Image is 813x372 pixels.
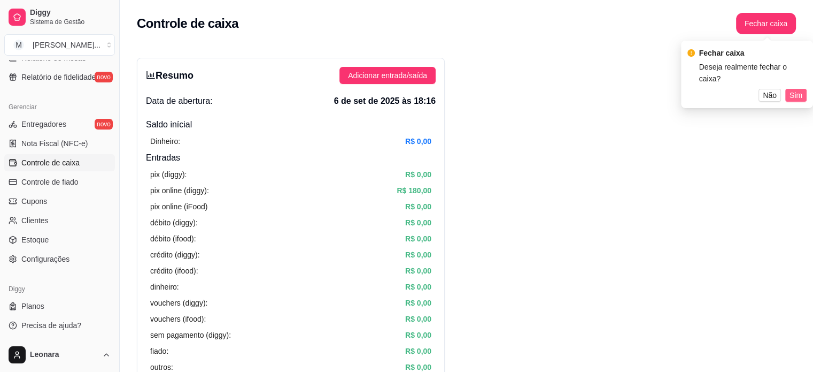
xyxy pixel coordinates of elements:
a: DiggySistema de Gestão [4,4,115,30]
button: Select a team [4,34,115,56]
article: fiado: [150,345,168,357]
a: Estoque [4,231,115,248]
span: Nota Fiscal (NFC-e) [21,138,88,149]
article: R$ 0,00 [405,329,431,341]
span: Sistema de Gestão [30,18,111,26]
article: débito (ifood): [150,233,196,245]
a: Nota Fiscal (NFC-e) [4,135,115,152]
div: Gerenciar [4,98,115,116]
article: pix (diggy): [150,169,187,180]
span: Leonara [30,350,98,360]
article: R$ 0,00 [405,281,431,293]
span: Cupons [21,196,47,207]
article: R$ 0,00 [405,233,431,245]
span: 6 de set de 2025 às 18:16 [334,95,436,108]
article: R$ 0,00 [405,217,431,229]
article: crédito (diggy): [150,249,200,261]
h4: Entradas [146,151,436,164]
span: Precisa de ajuda? [21,320,81,331]
button: Adicionar entrada/saída [339,67,436,84]
span: Adicionar entrada/saída [348,70,427,81]
a: Controle de caixa [4,154,115,171]
article: R$ 0,00 [405,169,431,180]
button: Leonara [4,342,115,368]
div: Diggy [4,280,115,298]
button: Sim [785,89,807,102]
article: R$ 0,00 [405,265,431,277]
span: Data de abertura: [146,95,213,108]
a: Planos [4,298,115,315]
article: R$ 0,00 [405,201,431,212]
article: crédito (ifood): [150,265,198,277]
h4: Saldo inícial [146,118,436,131]
article: dinheiro: [150,281,179,293]
div: [PERSON_NAME] ... [33,40,100,50]
a: Entregadoresnovo [4,116,115,133]
article: R$ 0,00 [405,249,431,261]
span: Diggy [30,8,111,18]
article: Dinheiro: [150,135,180,147]
article: R$ 0,00 [405,345,431,357]
h2: Controle de caixa [137,15,238,32]
span: Relatório de fidelidade [21,72,96,82]
span: Controle de fiado [21,177,79,187]
article: pix online (iFood) [150,201,207,212]
button: Fechar caixa [736,13,796,34]
div: Deseja realmente fechar o caixa? [699,61,807,85]
article: R$ 180,00 [397,185,431,196]
a: Configurações [4,250,115,268]
a: Cupons [4,193,115,210]
article: vouchers (ifood): [150,313,206,325]
article: R$ 0,00 [405,313,431,325]
span: Estoque [21,234,49,245]
span: exclamation-circle [687,49,695,57]
div: Fechar caixa [699,47,807,59]
article: R$ 0,00 [405,135,431,147]
button: Não [758,89,781,102]
a: Precisa de ajuda? [4,317,115,334]
span: Clientes [21,215,49,226]
a: Clientes [4,212,115,229]
a: Controle de fiado [4,173,115,191]
span: Planos [21,301,44,312]
span: Sim [789,89,802,101]
span: M [13,40,24,50]
a: Relatório de fidelidadenovo [4,69,115,86]
h3: Resumo [146,68,193,83]
article: vouchers (diggy): [150,297,207,309]
article: R$ 0,00 [405,297,431,309]
span: Não [763,89,777,101]
article: pix online (diggy): [150,185,209,196]
span: Configurações [21,254,69,264]
article: débito (diggy): [150,217,198,229]
span: Entregadores [21,119,66,130]
span: bar-chart [146,70,156,80]
span: Controle de caixa [21,157,80,168]
article: sem pagamento (diggy): [150,329,231,341]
